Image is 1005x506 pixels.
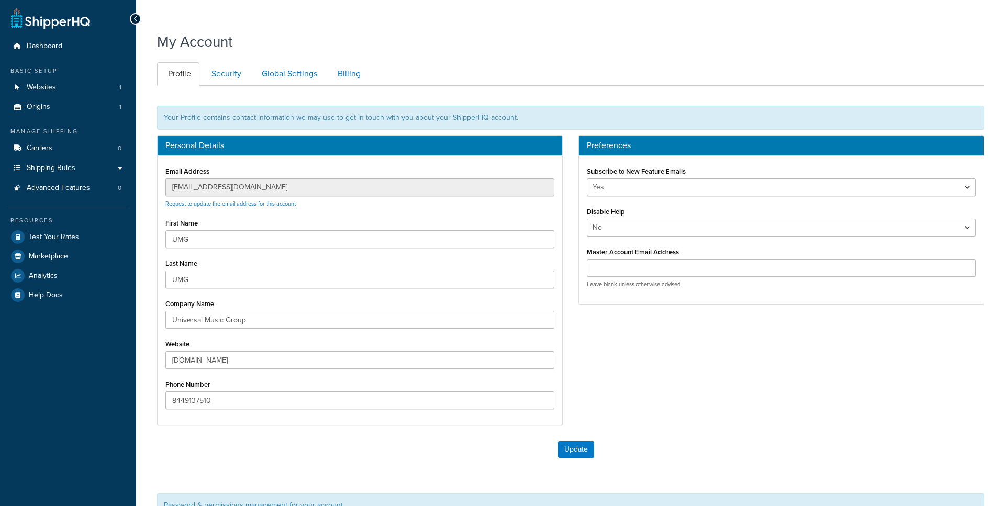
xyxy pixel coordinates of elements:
[157,62,199,86] a: Profile
[8,97,128,117] a: Origins 1
[27,184,90,193] span: Advanced Features
[165,167,209,175] label: Email Address
[165,340,189,348] label: Website
[8,66,128,75] div: Basic Setup
[8,37,128,56] a: Dashboard
[8,127,128,136] div: Manage Shipping
[8,78,128,97] li: Websites
[29,252,68,261] span: Marketplace
[8,178,128,198] li: Advanced Features
[165,380,210,388] label: Phone Number
[27,164,75,173] span: Shipping Rules
[119,83,121,92] span: 1
[165,260,197,267] label: Last Name
[8,178,128,198] a: Advanced Features 0
[251,62,326,86] a: Global Settings
[8,247,128,266] a: Marketplace
[587,208,625,216] label: Disable Help
[8,266,128,285] a: Analytics
[27,42,62,51] span: Dashboard
[8,216,128,225] div: Resources
[157,31,232,52] h1: My Account
[29,272,58,280] span: Analytics
[157,106,984,130] div: Your Profile contains contact information we may use to get in touch with you about your ShipperH...
[200,62,250,86] a: Security
[119,103,121,111] span: 1
[29,233,79,242] span: Test Your Rates
[8,97,128,117] li: Origins
[8,139,128,158] li: Carriers
[558,441,594,458] button: Update
[587,280,976,288] p: Leave blank unless otherwise advised
[27,144,52,153] span: Carriers
[27,83,56,92] span: Websites
[165,219,198,227] label: First Name
[118,184,121,193] span: 0
[587,167,686,175] label: Subscribe to New Feature Emails
[165,300,214,308] label: Company Name
[587,248,679,256] label: Master Account Email Address
[8,286,128,305] a: Help Docs
[587,141,976,150] h3: Preferences
[8,159,128,178] a: Shipping Rules
[8,78,128,97] a: Websites 1
[8,139,128,158] a: Carriers 0
[11,8,90,29] a: ShipperHQ Home
[165,199,296,208] a: Request to update the email address for this account
[118,144,121,153] span: 0
[8,228,128,246] a: Test Your Rates
[27,103,50,111] span: Origins
[327,62,369,86] a: Billing
[165,141,554,150] h3: Personal Details
[29,291,63,300] span: Help Docs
